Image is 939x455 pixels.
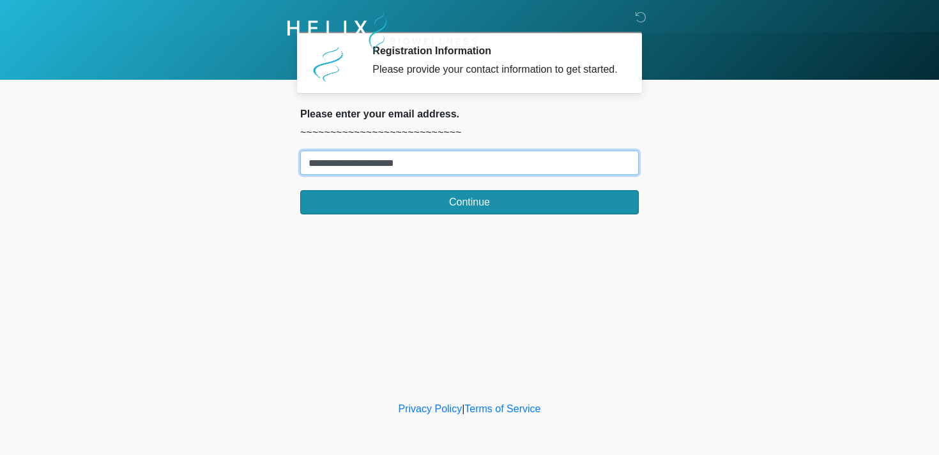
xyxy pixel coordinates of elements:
[372,62,620,77] div: Please provide your contact information to get started.
[462,403,464,414] a: |
[287,10,477,55] img: Helix Biowellness Logo
[300,108,639,120] h2: Please enter your email address.
[300,190,639,214] button: Continue
[300,125,639,140] p: ~~~~~~~~~~~~~~~~~~~~~~~~~~~
[464,403,540,414] a: Terms of Service
[399,403,462,414] a: Privacy Policy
